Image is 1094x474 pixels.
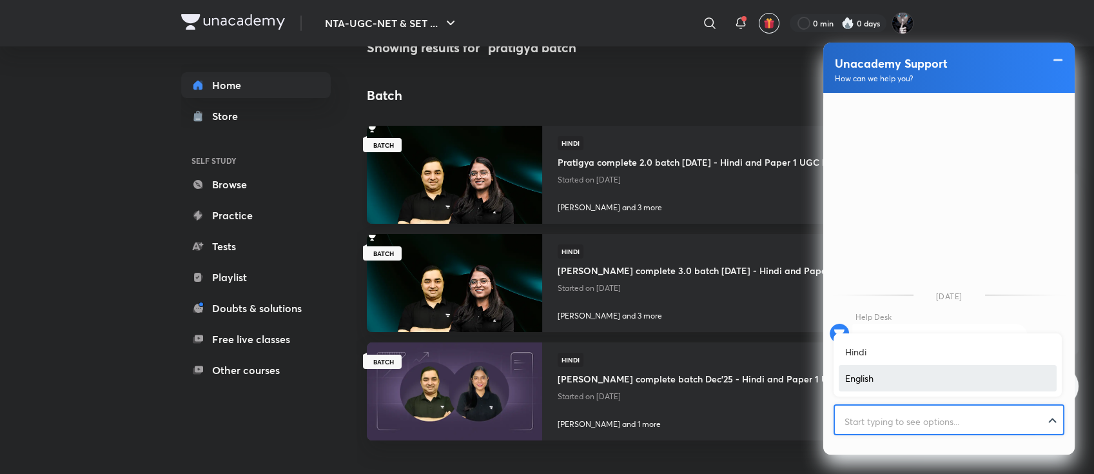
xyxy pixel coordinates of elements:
img: avatar [763,17,775,29]
span: Please select your preferred language. [865,331,1015,343]
span: Help Desk [855,312,892,322]
p: [PERSON_NAME] and 3 more [558,310,879,322]
a: Pratigya complete 2.0 batch [DATE] - Hindi and Paper 1 UGC NET [558,150,840,172]
a: Company Logo [181,14,285,33]
img: Company Logo [181,14,285,30]
a: Free live classes [181,326,331,352]
span: [DATE] [936,291,962,301]
a: Other courses [181,357,331,383]
a: [PERSON_NAME] complete batch Dec'25 - Hindi and Paper 1 UGC NET [558,367,862,388]
a: ThumbnailBATCH [367,342,542,440]
a: Doubts & solutions [181,295,331,321]
h2: Batch [367,86,402,105]
img: anirban dey [892,12,913,34]
img: streak [841,17,854,30]
span: Hindi [558,353,583,367]
a: Browse [181,172,331,197]
span: Hindi [558,244,583,259]
p: Started on [DATE] [558,172,840,188]
a: Home [181,72,331,98]
div: Store [212,108,246,124]
img: Thumbnail [365,341,543,441]
button: avatar [759,13,779,34]
div: English [839,365,1057,391]
img: Thumbnail [365,124,543,224]
span: BATCH [373,359,394,365]
p: [PERSON_NAME] and 3 more [558,202,840,213]
span: BATCH [373,142,394,148]
a: Tests [181,233,331,259]
span: Hindi [558,136,583,150]
a: ThumbnailBATCH [367,126,542,224]
a: Playlist [181,264,331,290]
input: Start typing to see options... [835,406,1051,437]
h4: Showing results for "pratigya batch" [367,38,913,57]
div: Minimize [1051,52,1064,65]
a: Practice [181,202,331,228]
a: Store [181,103,331,129]
button: NTA-UGC-NET & SET ... [317,10,466,36]
img: Thumbnail [365,233,543,333]
a: ThumbnailBATCH [367,234,542,332]
label: How can we help you? [835,74,1017,83]
p: Started on [DATE] [558,280,879,297]
span: BATCH [373,250,394,257]
p: Started on [DATE] [558,388,862,405]
div: Hindi [839,339,1057,365]
h6: SELF STUDY [181,150,331,172]
label: Unacademy Support [835,55,1017,71]
p: [PERSON_NAME] and 1 more [558,419,862,430]
a: [PERSON_NAME] complete 3.0 batch [DATE] - Hindi and Paper 1 UGC NET [558,259,879,280]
